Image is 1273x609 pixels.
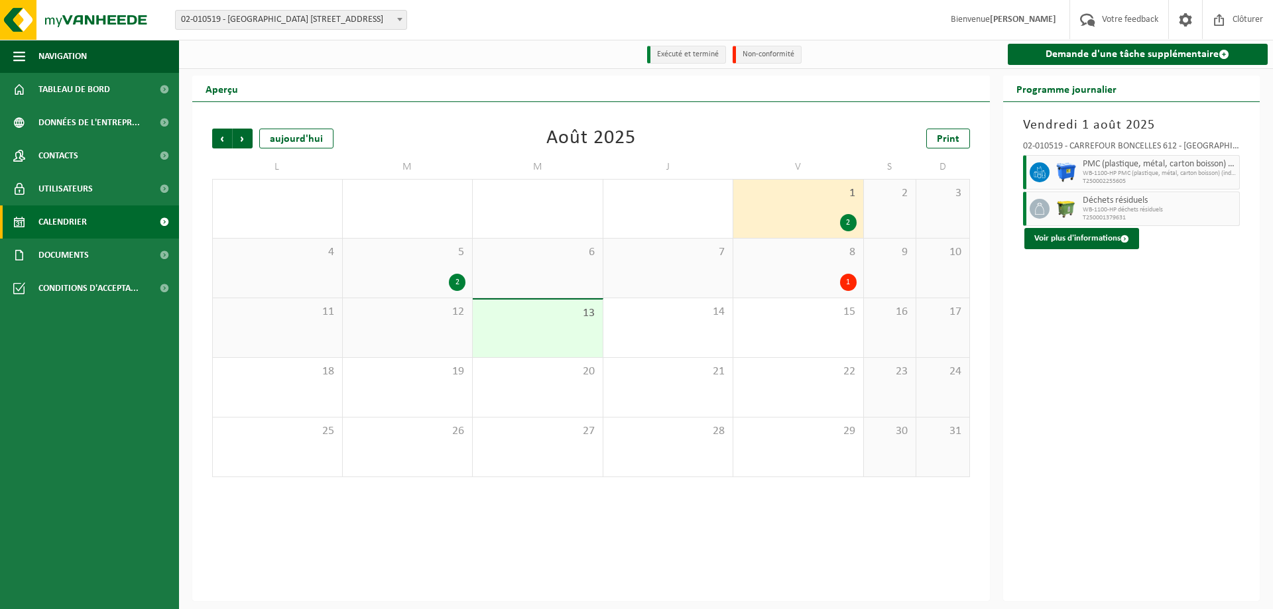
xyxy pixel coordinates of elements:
span: 21 [610,364,727,379]
div: 1 [840,274,857,291]
img: WB-1100-HPE-BE-04 [1056,162,1076,182]
strong: [PERSON_NAME] [990,15,1056,25]
span: Calendrier [38,205,87,239]
td: D [916,155,969,179]
span: T250002255605 [1083,178,1237,186]
h3: Vendredi 1 août 2025 [1023,115,1241,135]
span: 22 [740,364,857,379]
h2: Aperçu [192,76,251,101]
div: aujourd'hui [259,129,333,148]
span: Print [937,134,959,144]
td: M [473,155,603,179]
span: WB-1100-HP PMC (plastique, métal, carton boisson) (industrie [1083,170,1237,178]
span: 20 [479,364,596,379]
span: 17 [923,305,962,319]
span: 8 [740,245,857,260]
span: Conditions d'accepta... [38,272,139,305]
span: 12 [349,305,466,319]
button: Voir plus d'informations [1024,228,1139,249]
span: 25 [219,424,335,439]
div: 02-010519 - CARREFOUR BONCELLES 612 - [GEOGRAPHIC_DATA] [1023,142,1241,155]
span: 19 [349,364,466,379]
span: 2 [871,186,910,201]
span: WB-1100-HP déchets résiduels [1083,206,1237,214]
span: 02-010519 - CARREFOUR BONCELLES 612 - 4100 BONCELLES, ROUTE DU CONDROZ 16 [175,10,407,30]
li: Non-conformité [733,46,802,64]
span: 5 [349,245,466,260]
span: 18 [219,364,335,379]
td: J [603,155,734,179]
span: 11 [219,305,335,319]
span: 3 [923,186,962,201]
span: 14 [610,305,727,319]
span: Tableau de bord [38,73,110,106]
span: 16 [871,305,910,319]
span: Documents [38,239,89,272]
td: M [343,155,473,179]
span: 27 [479,424,596,439]
span: Suivant [233,129,253,148]
span: Navigation [38,40,87,73]
span: 23 [871,364,910,379]
span: 13 [479,306,596,321]
div: 2 [840,214,857,231]
span: Utilisateurs [38,172,93,205]
h2: Programme journalier [1003,76,1130,101]
td: S [864,155,917,179]
span: 28 [610,424,727,439]
span: 10 [923,245,962,260]
span: 6 [479,245,596,260]
li: Exécuté et terminé [647,46,726,64]
div: 2 [449,274,465,291]
span: Déchets résiduels [1083,195,1237,206]
span: 31 [923,424,962,439]
span: 4 [219,245,335,260]
a: Print [926,129,970,148]
span: Précédent [212,129,232,148]
span: 02-010519 - CARREFOUR BONCELLES 612 - 4100 BONCELLES, ROUTE DU CONDROZ 16 [176,11,406,29]
span: 9 [871,245,910,260]
span: Données de l'entrepr... [38,106,140,139]
a: Demande d'une tâche supplémentaire [1008,44,1268,65]
span: T250001379631 [1083,214,1237,222]
span: 30 [871,424,910,439]
span: 29 [740,424,857,439]
td: L [212,155,343,179]
span: 26 [349,424,466,439]
div: Août 2025 [546,129,636,148]
span: PMC (plastique, métal, carton boisson) (industriel) [1083,159,1237,170]
img: WB-1100-HPE-GN-51 [1056,199,1076,219]
td: V [733,155,864,179]
span: 7 [610,245,727,260]
span: 24 [923,364,962,379]
span: 1 [740,186,857,201]
span: 15 [740,305,857,319]
span: Contacts [38,139,78,172]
